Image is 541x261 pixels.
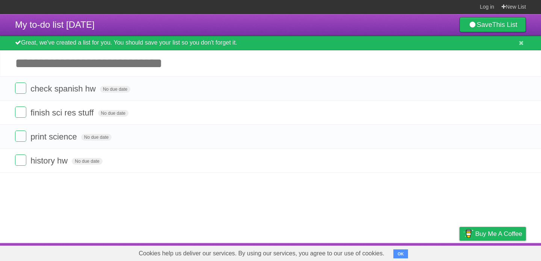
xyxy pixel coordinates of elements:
[30,108,95,117] span: finish sci res stuff
[100,86,130,93] span: No due date
[72,158,102,165] span: No due date
[15,130,26,142] label: Done
[479,245,526,259] a: Suggest a feature
[360,245,375,259] a: About
[30,156,70,165] span: history hw
[15,19,95,30] span: My to-do list [DATE]
[463,227,473,240] img: Buy me a coffee
[15,106,26,118] label: Done
[459,17,526,32] a: SaveThis List
[450,245,469,259] a: Privacy
[81,134,112,141] span: No due date
[15,154,26,166] label: Done
[384,245,415,259] a: Developers
[30,84,98,93] span: check spanish hw
[424,245,441,259] a: Terms
[492,21,517,28] b: This List
[15,82,26,94] label: Done
[393,249,408,258] button: OK
[30,132,79,141] span: print science
[459,227,526,241] a: Buy me a coffee
[98,110,128,117] span: No due date
[131,246,392,261] span: Cookies help us deliver our services. By using our services, you agree to our use of cookies.
[475,227,522,240] span: Buy me a coffee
